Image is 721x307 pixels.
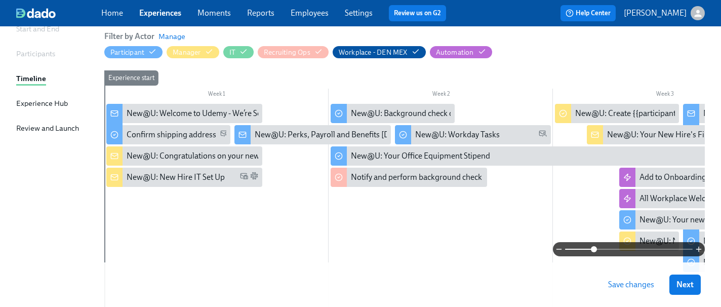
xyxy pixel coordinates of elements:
button: IT [223,46,254,58]
div: Notify and perform background check [331,168,487,187]
div: Experience start [104,70,158,86]
div: New@U: New Hire IT Set Up [127,172,225,183]
div: Week 1 [104,89,329,102]
a: Employees [291,8,329,18]
h6: Filter by Actor [104,31,154,42]
div: Participants [16,48,55,59]
button: Next [669,275,701,295]
button: Workplace - DEN MEX [333,46,426,58]
div: New@U: Your Office Equipment Stipend [351,150,490,162]
div: New@U: Workday Tasks [415,129,500,140]
a: Reports [247,8,274,18]
a: Home [101,8,123,18]
div: Hide Manager [173,48,201,57]
div: Start and End [16,23,59,34]
span: Help Center [566,8,611,18]
div: New@U: Perks, Payroll and Benefits [DEMOGRAPHIC_DATA] Employees at [GEOGRAPHIC_DATA] [234,125,390,144]
a: dado [16,8,101,18]
div: Confirm shipping address [106,125,230,144]
div: Confirm shipping address [127,129,216,140]
span: Slack [250,172,258,183]
button: Review us on G2 [389,5,446,21]
button: Help Center [560,5,616,21]
div: New@U: Perks, Payroll and Benefits [DEMOGRAPHIC_DATA] Employees at [GEOGRAPHIC_DATA] [255,129,595,140]
span: Personal Email [220,129,228,141]
span: Work Email [240,172,248,183]
button: Manage [158,31,185,42]
button: Recruiting Ops [258,46,329,58]
div: Hide Recruiting Ops [264,48,310,57]
div: New@U: Welcome to Udemy - We’re So Happy You’re Here! [127,108,330,119]
div: Automation [436,48,474,57]
div: New@U: Congratulations on your new hire! 👏 [127,150,289,162]
button: [PERSON_NAME] [624,6,705,20]
button: Participant [104,46,163,58]
div: New@U: New Hire Email Activated! [619,232,679,251]
img: dado [16,8,56,18]
button: Automation [430,46,492,58]
button: Manager [167,46,219,58]
span: Next [676,280,694,290]
div: New@U: Workday Tasks [395,125,551,144]
a: Settings [345,8,373,18]
div: Notify and perform background check [351,172,482,183]
a: Review us on G2 [394,8,441,18]
p: [PERSON_NAME] [624,8,687,19]
div: New@U: Congratulations on your new hire! 👏 [106,146,262,166]
div: Experience Hub [16,98,68,109]
span: Personal Email [539,129,547,141]
div: Review and Launch [16,123,79,134]
div: New@U: Your new computer is ready! [619,210,711,229]
div: Week 2 [329,89,553,102]
div: Hide Participant [110,48,144,57]
button: Save changes [601,275,661,295]
div: Hide Workplace - DEN MEX [339,48,408,57]
div: New@U: Create {{participant.firstName}}'s onboarding plan [555,104,679,123]
div: New@U: New Hire IT Set Up [106,168,262,187]
a: Experiences [139,8,181,18]
div: Timeline [16,73,46,84]
div: New@U: Background check completion [331,104,455,123]
div: New@U: Welcome to Udemy - We’re So Happy You’re Here! [106,104,262,123]
div: Hide IT [229,48,235,57]
div: New@U: Background check completion [351,108,489,119]
a: Moments [197,8,231,18]
span: Save changes [608,280,654,290]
